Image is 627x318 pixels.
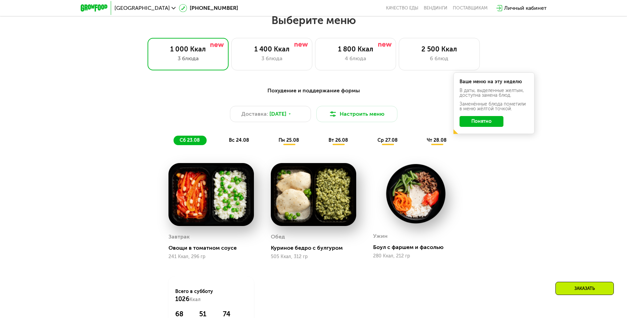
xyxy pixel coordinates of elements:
a: Качество еды [386,5,418,11]
div: 51 [199,310,214,318]
span: 1026 [175,295,189,303]
div: 3 блюда [155,54,221,63]
span: [DATE] [269,110,286,118]
span: вт 26.08 [329,137,348,143]
span: Ккал [189,297,201,302]
span: чт 28.08 [427,137,447,143]
div: Ваше меню на эту неделю [460,79,528,84]
div: Обед [271,232,285,242]
div: Куриное бедро с булгуром [271,245,362,251]
div: Всего в субботу [175,288,247,303]
div: 74 [223,310,247,318]
a: [PHONE_NUMBER] [179,4,238,12]
div: Овощи в томатном соусе [168,245,259,251]
div: Заказать [555,282,614,295]
a: Вендинги [424,5,447,11]
div: 241 Ккал, 296 гр [168,254,254,259]
span: [GEOGRAPHIC_DATA] [114,5,170,11]
div: 4 блюда [322,54,389,63]
div: Похудение и поддержание формы [114,87,514,95]
button: Настроить меню [316,106,397,122]
div: поставщикам [453,5,488,11]
div: 3 блюда [238,54,305,63]
div: 1 400 Ккал [238,45,305,53]
div: Завтрак [168,232,190,242]
div: 2 500 Ккал [406,45,473,53]
div: 6 блюд [406,54,473,63]
span: вс 24.08 [229,137,249,143]
div: 505 Ккал, 312 гр [271,254,356,259]
div: 68 [175,310,191,318]
div: 1 000 Ккал [155,45,221,53]
div: 280 Ккал, 212 гр [373,253,459,259]
button: Понятно [460,116,503,127]
span: сб 23.08 [180,137,200,143]
div: 1 800 Ккал [322,45,389,53]
span: Доставка: [241,110,268,118]
h2: Выберите меню [22,14,605,27]
div: В даты, выделенные желтым, доступна замена блюд. [460,88,528,98]
span: пн 25.08 [279,137,299,143]
div: Личный кабинет [504,4,547,12]
div: Боул с фаршем и фасолью [373,244,464,251]
div: Ужин [373,231,388,241]
span: ср 27.08 [377,137,398,143]
div: Заменённые блюда пометили в меню жёлтой точкой. [460,102,528,111]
